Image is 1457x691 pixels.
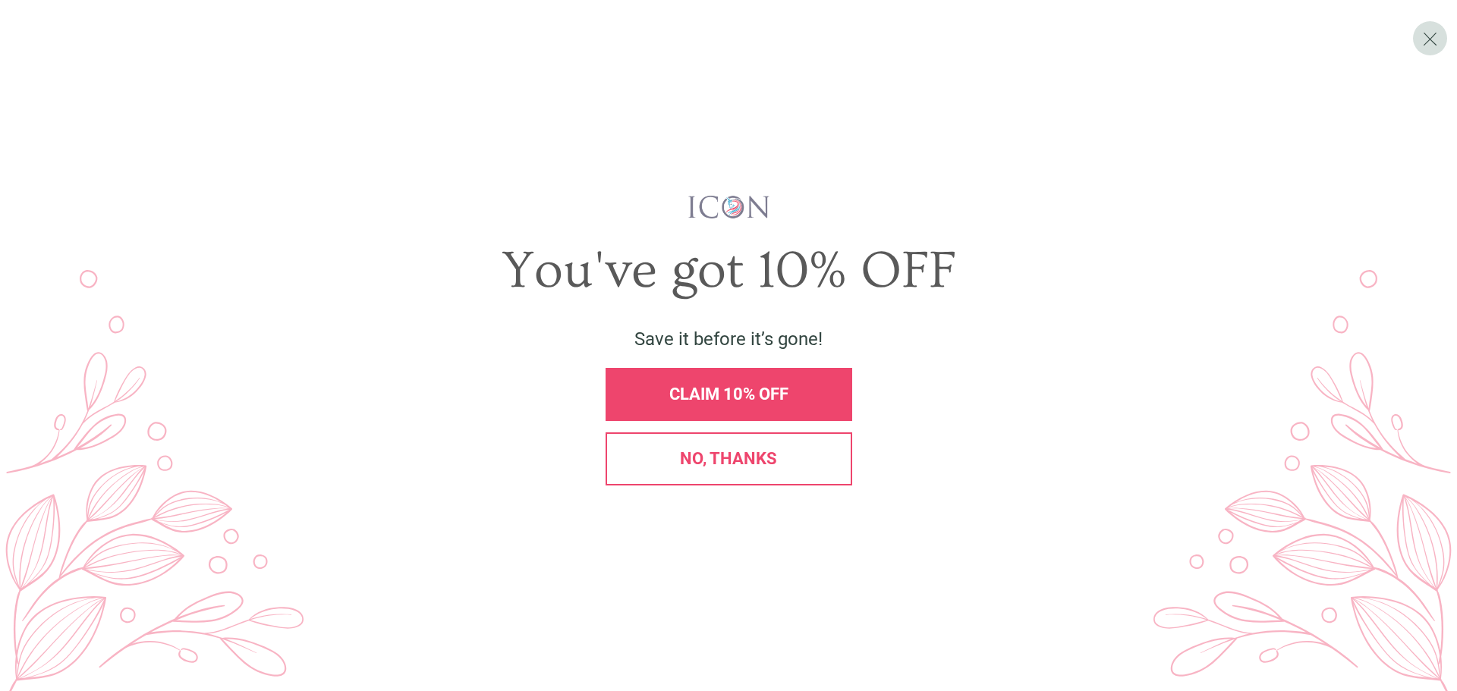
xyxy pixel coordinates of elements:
span: You've got 10% OFF [502,241,956,300]
span: CLAIM 10% OFF [669,385,788,404]
span: X [1422,27,1438,50]
span: No, thanks [680,449,777,468]
img: iconwallstickersl_1754656298800.png [686,194,772,220]
span: Save it before it’s gone! [634,328,823,350]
